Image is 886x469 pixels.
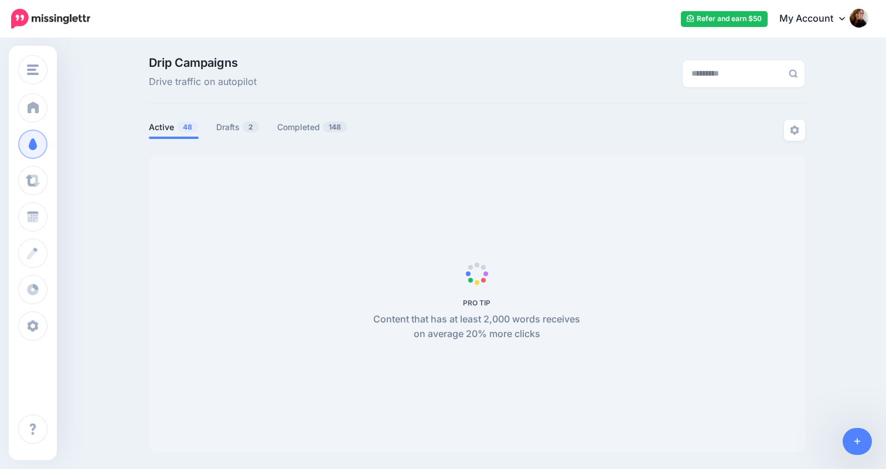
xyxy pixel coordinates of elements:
[27,64,39,75] img: menu.png
[11,9,90,29] img: Missinglettr
[149,120,199,134] a: Active48
[768,5,868,33] a: My Account
[243,121,259,132] span: 2
[789,69,798,78] img: search-grey-6.png
[277,120,347,134] a: Completed148
[323,121,347,132] span: 148
[149,74,257,90] span: Drive traffic on autopilot
[177,121,198,132] span: 48
[681,11,768,27] a: Refer and earn $50
[216,120,260,134] a: Drafts2
[367,298,587,307] h5: PRO TIP
[790,125,799,135] img: settings-grey.png
[149,57,257,69] span: Drip Campaigns
[367,312,587,342] p: Content that has at least 2,000 words receives on average 20% more clicks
